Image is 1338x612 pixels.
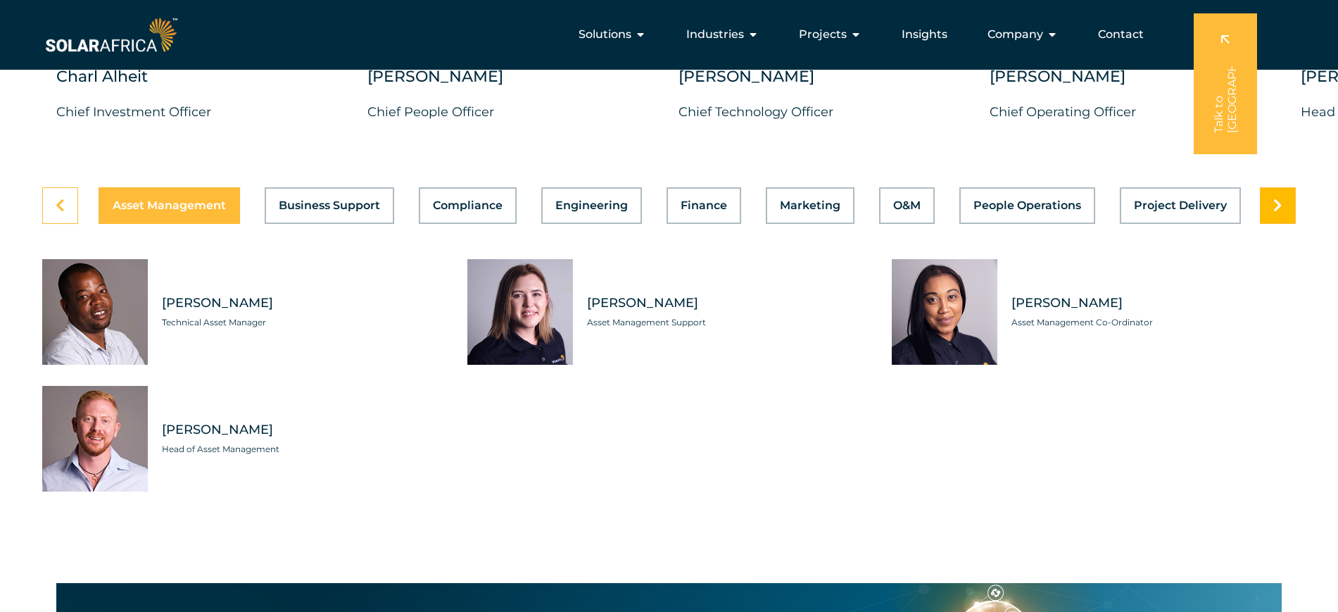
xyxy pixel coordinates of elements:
[367,101,657,123] p: Chief People Officer
[279,200,380,211] span: Business Support
[679,101,968,123] p: Chief Technology Officer
[587,316,871,330] span: Asset Management Support
[162,421,446,439] span: [PERSON_NAME]
[679,66,968,101] div: [PERSON_NAME]
[990,101,1280,123] p: Chief Operating Officer
[113,200,226,211] span: Asset Management
[681,200,727,211] span: Finance
[180,20,1155,49] div: Menu Toggle
[1134,200,1227,211] span: Project Delivery
[162,316,446,330] span: Technical Asset Manager
[990,66,1280,101] div: [PERSON_NAME]
[555,200,628,211] span: Engineering
[686,26,744,43] span: Industries
[1098,26,1144,43] a: Contact
[367,66,657,101] div: [PERSON_NAME]
[780,200,840,211] span: Marketing
[162,442,446,456] span: Head of Asset Management
[799,26,847,43] span: Projects
[1011,316,1296,330] span: Asset Management Co-Ordinator
[987,26,1043,43] span: Company
[902,26,947,43] a: Insights
[56,66,346,101] div: Charl Alheit
[42,187,1296,492] div: Tabs. Open items with Enter or Space, close with Escape and navigate using the Arrow keys.
[1011,294,1296,312] span: [PERSON_NAME]
[56,101,346,123] p: Chief Investment Officer
[433,200,503,211] span: Compliance
[579,26,631,43] span: Solutions
[893,200,921,211] span: O&M
[973,200,1081,211] span: People Operations
[162,294,446,312] span: [PERSON_NAME]
[180,20,1155,49] nav: Menu
[587,294,871,312] span: [PERSON_NAME]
